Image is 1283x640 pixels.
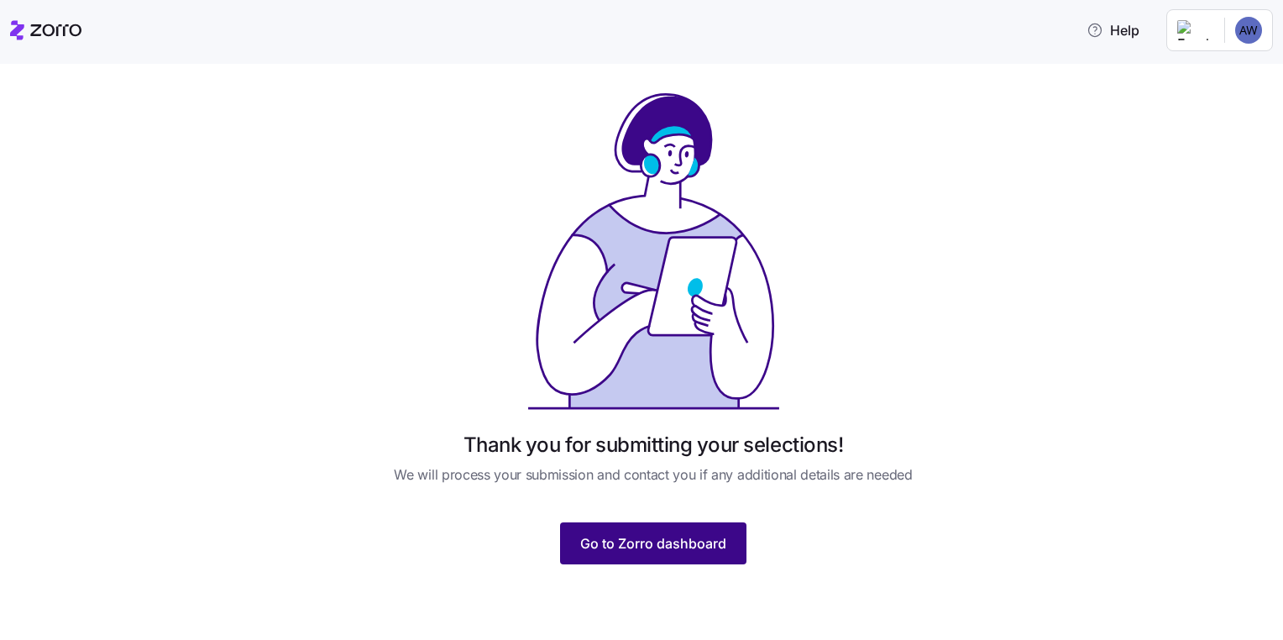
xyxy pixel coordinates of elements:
button: Help [1073,13,1153,47]
h1: Thank you for submitting your selections! [463,432,843,458]
img: 32ddcab934a5c25507559bddb9cd9e07 [1235,17,1262,44]
span: Go to Zorro dashboard [580,533,726,553]
button: Go to Zorro dashboard [560,522,746,564]
span: We will process your submission and contact you if any additional details are needed [394,464,912,485]
img: Employer logo [1177,20,1211,40]
span: Help [1087,20,1139,40]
